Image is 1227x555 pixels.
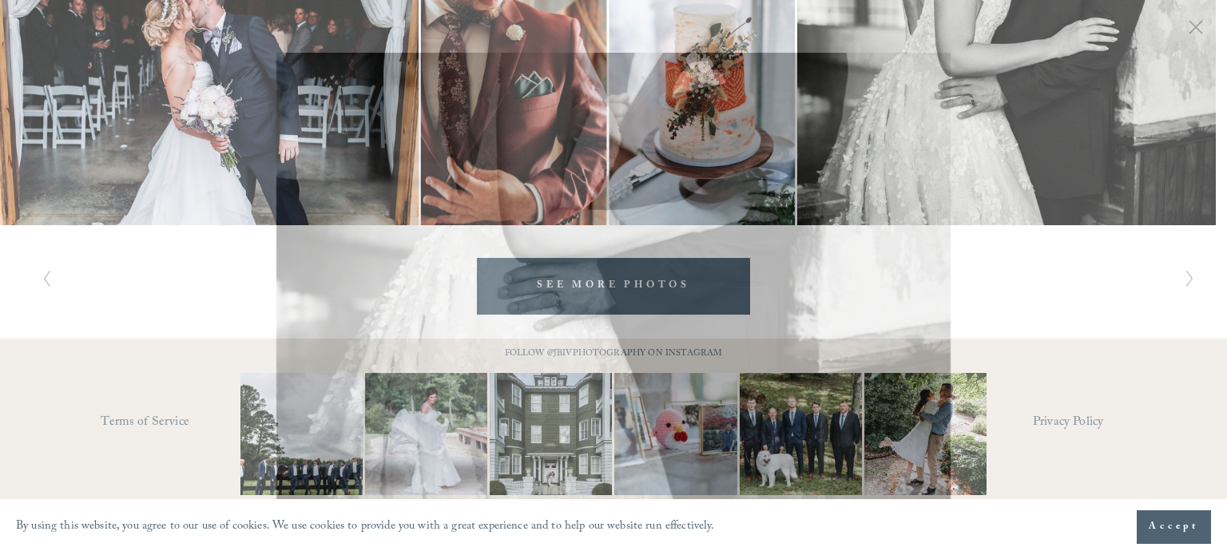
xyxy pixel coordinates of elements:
[1180,268,1190,287] button: Next Slide
[1149,519,1199,535] span: Accept
[16,516,715,539] p: By using this website, you agree to our use of cookies. We use cookies to provide you with a grea...
[37,268,47,287] button: Previous Slide
[1137,510,1211,544] button: Accept
[1183,18,1209,36] button: Close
